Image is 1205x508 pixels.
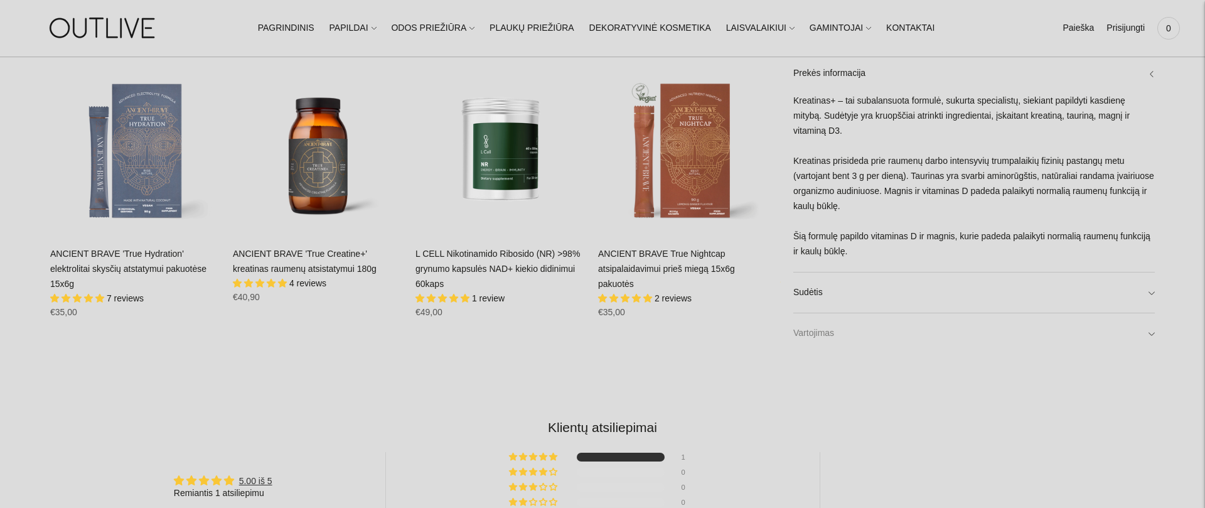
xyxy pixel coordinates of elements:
a: ANCIENT BRAVE 'True Hydration' elektrolitai skysčių atstatymui pakuotėse 15x6g [50,64,220,234]
img: OUTLIVE [25,6,182,50]
a: ANCIENT BRAVE 'True Creatine+' kreatinas raumenų atsistatymui 180g [233,249,377,274]
span: €35,00 [598,307,625,317]
a: L CELL Nikotinamido Ribosido (NR) >98% grynumo kapsulės NAD+ kiekio didinimui 60kaps [415,249,580,289]
a: LAISVALAIKIUI [726,14,795,42]
a: 5.00 iš 5 [239,476,272,486]
a: ANCIENT BRAVE 'True Creatine+' kreatinas raumenų atsistatymui 180g [233,64,403,234]
a: Prekės informacija [793,53,1155,94]
span: 4 reviews [289,278,326,288]
div: 1 [682,453,697,462]
a: ANCIENT BRAVE True Nightcap atsipalaidavimui prieš miegą 15x6g pakuotės [598,249,735,289]
a: L CELL Nikotinamido Ribosido (NR) >98% grynumo kapsulės NAD+ kiekio didinimui 60kaps [415,64,586,234]
a: PAPILDAI [329,14,377,42]
span: 2 reviews [655,293,692,303]
a: 0 [1157,14,1180,42]
div: Kreatinas+ – tai subalansuota formulė, sukurta specialistų, siekiant papildyti kasdienę mitybą. S... [793,94,1155,271]
a: GAMINTOJAI [810,14,871,42]
a: DEKORATYVINĖ KOSMETIKA [589,14,711,42]
div: Remiantis 1 atsiliepimu [174,487,272,500]
span: 5.00 stars [598,293,655,303]
a: PAGRINDINIS [258,14,314,42]
div: Average rating is 5.00 stars [174,473,272,488]
div: 100% (1) reviews with 5 star rating [509,453,559,462]
a: Prisijungti [1106,14,1145,42]
span: 5.00 stars [233,278,289,288]
a: PLAUKŲ PRIEŽIŪRA [490,14,574,42]
a: KONTAKTAI [886,14,935,42]
span: 0 [1160,19,1177,37]
a: Sudėtis [793,273,1155,313]
span: €49,00 [415,307,442,317]
span: 1 review [472,293,505,303]
span: 5.00 stars [415,293,472,303]
span: €40,90 [233,292,260,302]
span: 5.00 stars [50,293,107,303]
a: ANCIENT BRAVE True Nightcap atsipalaidavimui prieš miegą 15x6g pakuotės [598,64,768,234]
h2: Klientų atsiliepimai [60,418,1145,436]
a: ANCIENT BRAVE 'True Hydration' elektrolitai skysčių atstatymui pakuotėse 15x6g [50,249,206,289]
a: ODOS PRIEŽIŪRA [391,14,474,42]
a: Vartojimas [793,313,1155,354]
span: 7 reviews [107,293,144,303]
a: Paieška [1063,14,1094,42]
span: €35,00 [50,307,77,317]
